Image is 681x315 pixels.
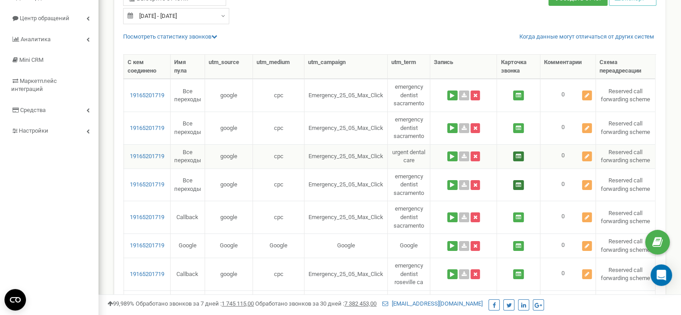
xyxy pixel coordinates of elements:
[253,201,304,233] td: cpc
[171,168,205,201] td: Все переходы
[388,168,430,201] td: emergency dentist sacramento
[128,213,167,222] a: 19165201719
[388,144,430,168] td: urgent dental care
[107,300,134,307] span: 99,989%
[123,33,217,40] a: Посмотреть cтатистику звонков
[471,123,480,133] button: Удалить запись
[459,212,469,222] a: Скачать
[497,55,540,79] th: Карточка звонка
[430,55,497,79] th: Запись
[4,289,26,311] button: Open CMP widget
[388,112,430,144] td: emergency dentist sacramento
[471,151,480,161] button: Удалить запись
[596,55,655,79] th: Схема переадресации
[471,212,480,222] button: Удалить запись
[253,144,304,168] td: cpc
[388,79,430,112] td: emergency dentist sacramento
[459,123,469,133] a: Скачать
[471,180,480,190] button: Удалить запись
[128,124,167,133] a: 19165201719
[128,91,167,100] a: 19165201719
[540,201,596,233] td: 0
[171,55,205,79] th: Имя пула
[205,112,253,144] td: google
[128,242,167,250] a: 19165201719
[222,300,254,307] u: 1 745 115,00
[471,91,480,100] button: Удалить запись
[596,144,655,168] td: Reserved call forwarding scheme
[128,181,167,189] a: 19165201719
[128,152,167,161] a: 19165201719
[19,56,43,63] span: Mini CRM
[20,15,69,22] span: Центр обращений
[540,168,596,201] td: 0
[171,79,205,112] td: Все переходы
[304,201,388,233] td: Emergency_25_05_Max_Click
[344,300,377,307] u: 7 382 453,00
[651,264,672,286] div: Open Intercom Messenger
[596,233,655,258] td: Reserved call forwarding scheme
[459,241,469,251] a: Скачать
[304,233,388,258] td: Google
[388,201,430,233] td: emergency dentist sacramento
[205,233,253,258] td: Google
[253,258,304,290] td: cpc
[205,201,253,233] td: google
[540,144,596,168] td: 0
[596,79,655,112] td: Reserved call forwarding scheme
[11,78,57,93] span: Маркетплейс интеграций
[304,79,388,112] td: Emergency_25_05_Max_Click
[128,270,167,279] a: 19165201719
[304,144,388,168] td: Emergency_25_05_Max_Click
[388,233,430,258] td: Google
[519,33,654,41] a: Когда данные могут отличаться от других систем
[253,168,304,201] td: cpc
[205,144,253,168] td: google
[540,112,596,144] td: 0
[459,151,469,161] a: Скачать
[596,112,655,144] td: Reserved call forwarding scheme
[20,107,46,113] span: Средства
[253,233,304,258] td: Google
[255,300,377,307] span: Обработано звонков за 30 дней :
[171,144,205,168] td: Все переходы
[253,79,304,112] td: cpc
[471,241,480,251] button: Удалить запись
[596,201,655,233] td: Reserved call forwarding scheme
[388,55,430,79] th: utm_term
[459,180,469,190] a: Скачать
[388,258,430,290] td: emergency dentist roseville ca
[205,168,253,201] td: google
[253,112,304,144] td: cpc
[205,55,253,79] th: utm_source
[382,300,483,307] a: [EMAIL_ADDRESS][DOMAIN_NAME]
[304,168,388,201] td: Emergency_25_05_Max_Click
[471,269,480,279] button: Удалить запись
[205,258,253,290] td: google
[171,201,205,233] td: Callback
[205,79,253,112] td: google
[459,91,469,100] a: Скачать
[540,55,596,79] th: Комментарии
[136,300,254,307] span: Обработано звонков за 7 дней :
[596,168,655,201] td: Reserved call forwarding scheme
[304,258,388,290] td: Emergency_25_05_Max_Click
[171,233,205,258] td: Google
[171,258,205,290] td: Callback
[596,258,655,290] td: Reserved call forwarding scheme
[540,233,596,258] td: 0
[253,55,304,79] th: utm_medium
[304,55,388,79] th: utm_campaign
[21,36,51,43] span: Аналитика
[124,55,171,79] th: С кем соединено
[459,269,469,279] a: Скачать
[171,112,205,144] td: Все переходы
[540,258,596,290] td: 0
[304,112,388,144] td: Emergency_25_05_Max_Click
[19,127,48,134] span: Настройки
[540,79,596,112] td: 0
